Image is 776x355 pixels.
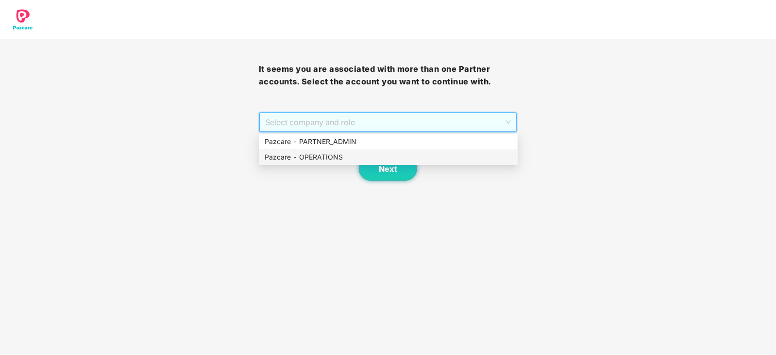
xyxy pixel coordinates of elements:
button: Next [359,157,417,181]
div: Pazcare - PARTNER_ADMIN [265,136,512,147]
div: Pazcare - PARTNER_ADMIN [259,134,518,149]
div: Pazcare - OPERATIONS [265,152,512,162]
span: Select company and role [265,113,511,131]
h3: It seems you are associated with more than one Partner accounts. Select the account you want to c... [259,63,518,88]
span: Next [379,164,397,174]
div: Pazcare - OPERATIONS [259,149,518,165]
